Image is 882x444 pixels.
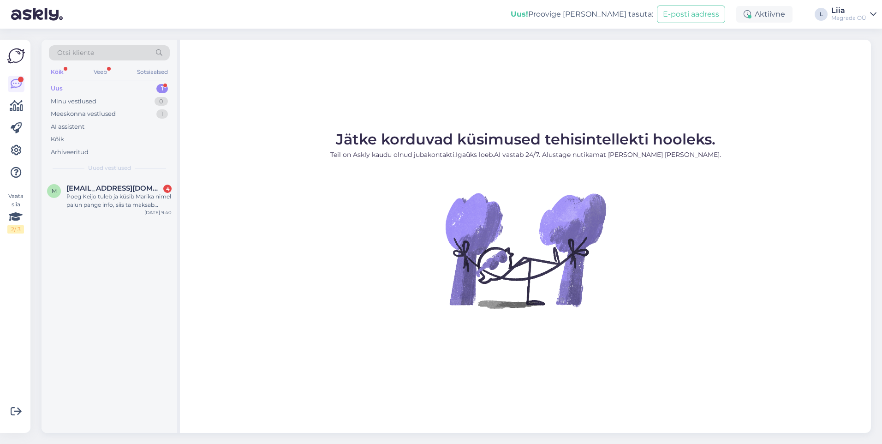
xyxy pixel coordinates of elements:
[51,84,63,93] div: Uus
[330,150,721,160] p: Teil on Askly kaudu olnud juba kontakti. Igaüks loeb. AI vastab 24/7. Alustage nutikamat [PERSON_...
[831,7,866,14] div: Liia
[66,192,172,209] div: Poeg Keijo tuleb ja küsib Marika nimel palun pange info, siis ta maksab kohapeal kaardiga 23.73€ ;)
[135,66,170,78] div: Sotsiaalsed
[831,7,876,22] a: LiiaMagrada OÜ
[51,148,89,157] div: Arhiveeritud
[155,97,168,106] div: 0
[156,109,168,119] div: 1
[52,187,57,194] span: m
[144,209,172,216] div: [DATE] 9:40
[815,8,828,21] div: L
[7,192,24,209] font: Vaata siia
[336,130,715,148] span: Jätke korduvad küsimused tehisintellekti hooleks.
[511,10,528,18] b: Uus!
[92,66,109,78] div: Veeb
[156,84,168,93] div: 1
[51,97,96,106] div: Minu vestlused
[57,48,94,58] span: Otsi kliente
[51,135,64,144] div: Kõik
[7,225,24,234] div: 2 / 3
[49,66,66,78] div: Kõik
[755,10,785,18] font: Aktiivne
[51,109,116,119] div: Meeskonna vestlused
[657,6,725,23] button: E-posti aadress
[7,47,25,65] img: Askly Logo
[51,122,84,132] div: AI assistent
[442,167,608,333] img: Vestlus pole aktiivne
[88,164,131,172] span: Uued vestlused
[831,14,866,22] div: Magrada OÜ
[66,184,162,192] span: marikahaljaste@gmail.com
[511,9,653,20] div: Proovige [PERSON_NAME] tasuta:
[163,185,172,193] div: 4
